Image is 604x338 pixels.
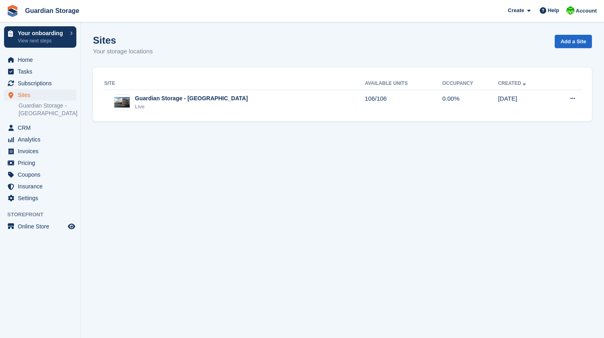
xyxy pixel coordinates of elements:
[4,134,76,145] a: menu
[19,102,76,117] a: Guardian Storage - [GEOGRAPHIC_DATA]
[93,47,153,56] p: Your storage locations
[4,78,76,89] a: menu
[365,90,442,115] td: 106/106
[6,5,19,17] img: stora-icon-8386f47178a22dfd0bd8f6a31ec36ba5ce8667c1dd55bd0f319d3a0aa187defe.svg
[4,26,76,48] a: Your onboarding View next steps
[18,157,66,169] span: Pricing
[135,94,248,103] div: Guardian Storage - [GEOGRAPHIC_DATA]
[548,6,559,15] span: Help
[498,90,551,115] td: [DATE]
[4,157,76,169] a: menu
[114,97,130,108] img: Image of Guardian Storage - Aberdeen site
[18,54,66,65] span: Home
[365,77,442,90] th: Available Units
[18,78,66,89] span: Subscriptions
[7,211,80,219] span: Storefront
[442,90,498,115] td: 0.00%
[18,89,66,101] span: Sites
[103,77,365,90] th: Site
[4,146,76,157] a: menu
[4,122,76,133] a: menu
[4,181,76,192] a: menu
[18,221,66,232] span: Online Store
[67,222,76,231] a: Preview store
[4,192,76,204] a: menu
[18,146,66,157] span: Invoices
[22,4,82,17] a: Guardian Storage
[18,169,66,180] span: Coupons
[4,54,76,65] a: menu
[442,77,498,90] th: Occupancy
[498,80,528,86] a: Created
[4,169,76,180] a: menu
[555,35,592,48] a: Add a Site
[566,6,575,15] img: Andrew Kinakin
[576,7,597,15] span: Account
[4,66,76,77] a: menu
[508,6,524,15] span: Create
[18,37,66,44] p: View next steps
[93,35,153,46] h1: Sites
[18,66,66,77] span: Tasks
[18,122,66,133] span: CRM
[4,89,76,101] a: menu
[18,192,66,204] span: Settings
[135,103,248,111] div: Live
[18,181,66,192] span: Insurance
[18,134,66,145] span: Analytics
[4,221,76,232] a: menu
[18,30,66,36] p: Your onboarding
